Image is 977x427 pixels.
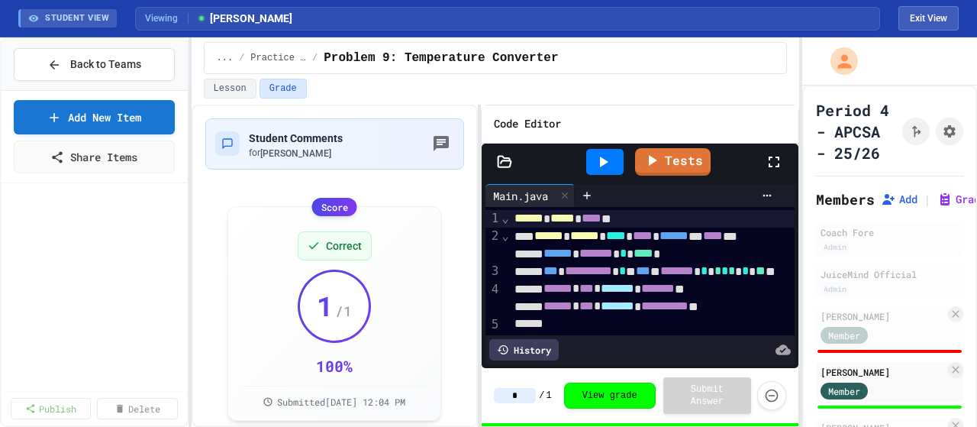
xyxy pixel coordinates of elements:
[821,365,945,379] div: [PERSON_NAME]
[70,57,141,73] span: Back to Teams
[217,52,234,64] span: ...
[250,52,306,64] span: Practice (Homework, if needed)
[913,366,962,412] iframe: chat widget
[663,377,752,414] button: Submit Answer
[814,44,862,79] div: My Account
[821,241,850,254] div: Admin
[335,300,352,322] span: / 1
[239,52,244,64] span: /
[485,281,501,317] div: 4
[828,328,860,342] span: Member
[11,398,91,419] a: Publish
[204,79,256,99] button: Lesson
[312,198,357,216] div: Score
[828,384,860,398] span: Member
[45,12,109,25] span: STUDENT VIEW
[501,228,510,243] span: Fold line
[14,141,175,173] a: Share Items
[816,99,896,163] h1: Period 4 - APCSA - 25/26
[249,132,343,144] span: Student Comments
[902,118,930,145] button: Click to see fork details
[489,339,559,361] div: History
[485,228,501,264] div: 2
[485,316,501,334] div: 5
[485,334,501,369] div: 6
[485,188,556,204] div: Main.java
[501,211,510,225] span: Fold line
[850,299,962,364] iframe: chat widget
[277,396,405,408] span: Submitted [DATE] 12:04 PM
[757,381,786,410] button: Force resubmission of student's answer (Admin only)
[485,210,501,228] div: 1
[821,309,945,323] div: [PERSON_NAME]
[324,49,558,67] span: Problem 9: Temperature Converter
[196,11,292,27] span: [PERSON_NAME]
[326,238,362,254] span: Correct
[881,192,917,207] button: Add
[260,79,307,99] button: Grade
[312,52,318,64] span: /
[494,115,561,134] h6: Code Editor
[924,190,931,209] span: |
[635,148,711,176] a: Tests
[898,6,959,31] button: Exit student view
[485,184,575,207] div: Main.java
[316,355,353,377] div: 100 %
[485,263,501,280] div: 3
[816,189,875,210] h2: Members
[14,48,175,81] button: Back to Teams
[145,11,189,25] span: Viewing
[260,148,331,159] span: [PERSON_NAME]
[564,383,656,409] button: View grade
[676,383,740,408] span: Submit Answer
[249,147,343,160] div: for
[821,225,959,239] div: Coach Fore
[546,390,551,402] span: 1
[821,267,959,281] div: JuiceMind Official
[97,398,177,419] a: Delete
[317,290,334,321] span: 1
[14,100,175,134] a: Add New Item
[539,390,544,402] span: /
[821,283,850,296] div: Admin
[936,118,963,145] button: Assignment Settings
